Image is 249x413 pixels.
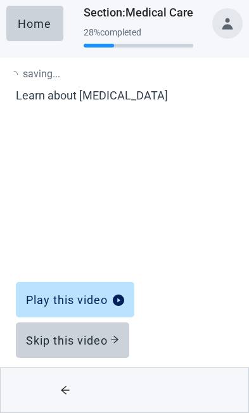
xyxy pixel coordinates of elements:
[16,322,129,358] button: Skip this video arrow-right
[41,385,89,395] span: arrow-left
[26,334,119,346] div: Skip this video
[110,335,119,344] span: arrow-right
[84,4,193,22] h1: Section : Medical Care
[6,6,63,41] button: Home
[9,69,20,80] span: loading
[18,17,51,30] div: Home
[212,8,243,39] button: Toggle account menu
[113,295,124,306] span: play-circle
[16,88,233,103] label: Learn about [MEDICAL_DATA]
[16,282,134,317] button: Play this videoplay-circle
[10,66,60,82] p: saving ...
[84,27,193,37] div: 28 % completed
[26,293,124,306] div: Play this video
